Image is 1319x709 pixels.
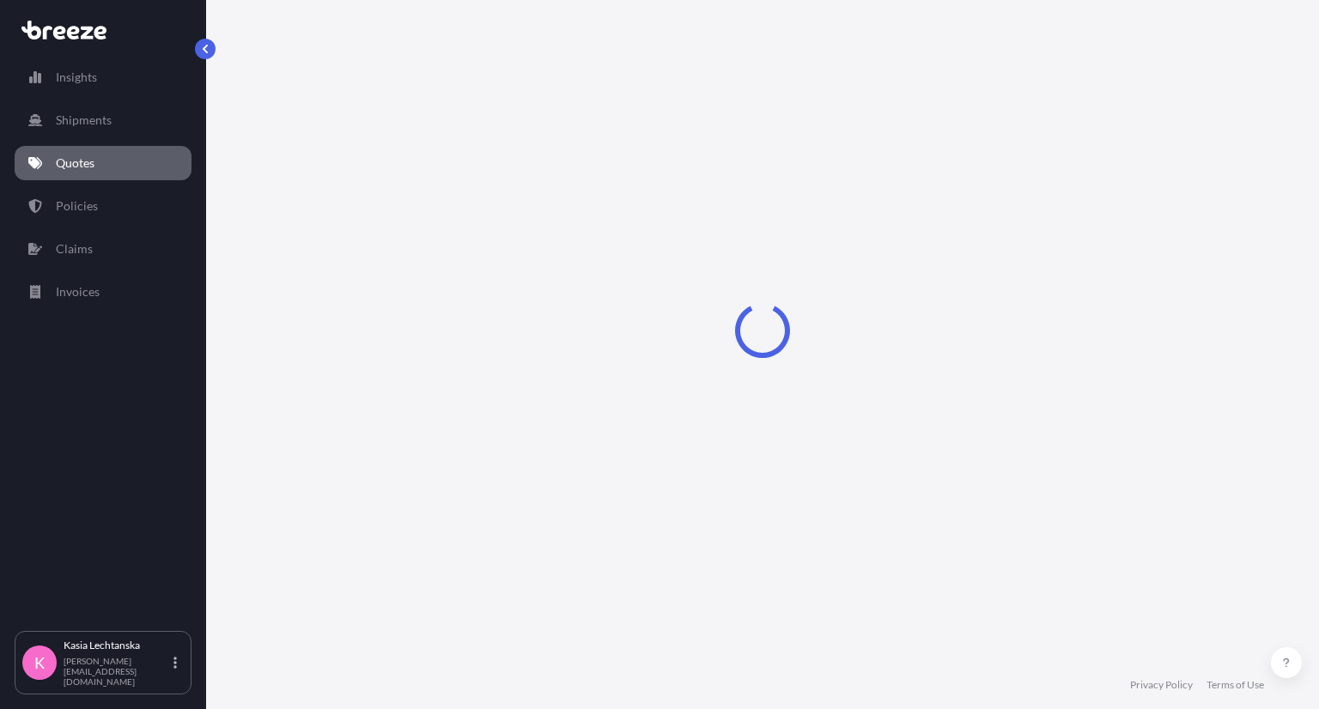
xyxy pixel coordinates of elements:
a: Claims [15,232,191,266]
a: Invoices [15,275,191,309]
p: Kasia Lechtanska [64,639,170,652]
p: Claims [56,240,93,258]
a: Insights [15,60,191,94]
a: Shipments [15,103,191,137]
span: K [34,654,45,671]
a: Privacy Policy [1130,678,1193,692]
p: Policies [56,197,98,215]
p: [PERSON_NAME][EMAIL_ADDRESS][DOMAIN_NAME] [64,656,170,687]
p: Insights [56,69,97,86]
p: Quotes [56,155,94,172]
p: Shipments [56,112,112,129]
p: Invoices [56,283,100,300]
a: Terms of Use [1207,678,1264,692]
a: Quotes [15,146,191,180]
a: Policies [15,189,191,223]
